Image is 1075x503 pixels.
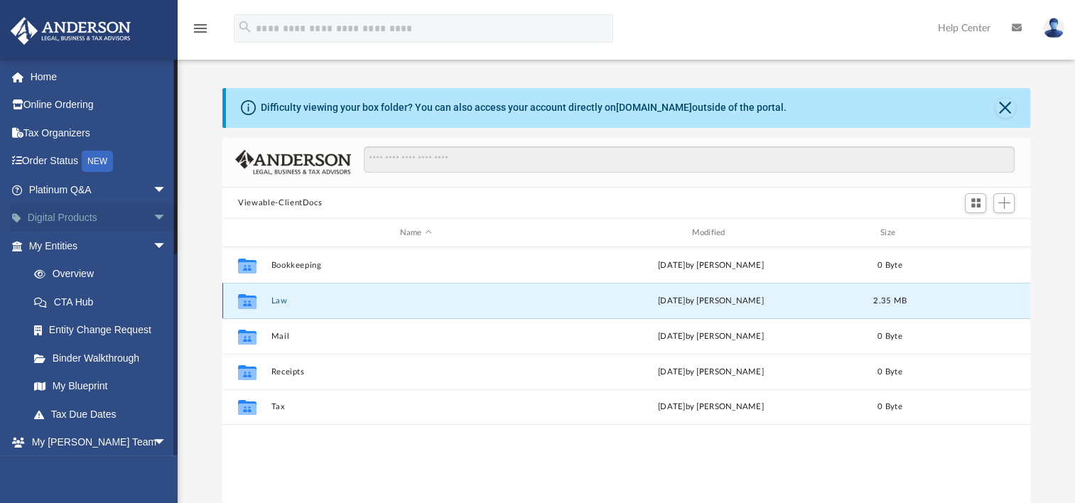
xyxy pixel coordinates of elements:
a: CTA Hub [20,288,188,316]
div: id [229,227,264,239]
span: arrow_drop_down [153,428,181,458]
span: [DATE] [658,297,686,305]
div: [DATE] by [PERSON_NAME] [566,259,855,272]
a: Tax Due Dates [20,400,188,428]
i: menu [192,20,209,37]
div: Difficulty viewing your box folder? You can also access your account directly on outside of the p... [261,100,787,115]
div: Modified [566,227,855,239]
a: Home [10,63,188,91]
a: Overview [20,260,188,288]
a: Digital Productsarrow_drop_down [10,204,188,232]
img: Anderson Advisors Platinum Portal [6,17,135,45]
a: My Entitiesarrow_drop_down [10,232,188,260]
button: Mail [271,332,561,341]
i: search [237,19,253,35]
a: Platinum Q&Aarrow_drop_down [10,175,188,204]
img: User Pic [1043,18,1064,38]
button: Close [995,98,1015,118]
button: Add [993,193,1015,213]
div: id [924,227,1024,239]
span: 0 Byte [877,403,902,411]
span: 2.35 MB [873,297,907,305]
a: menu [192,27,209,37]
button: Bookkeeping [271,261,561,270]
a: Entity Change Request [20,316,188,345]
input: Search files and folders [364,146,1015,173]
a: [DOMAIN_NAME] [616,102,692,113]
a: Binder Walkthrough [20,344,188,372]
span: arrow_drop_down [153,232,181,261]
button: Switch to Grid View [965,193,986,213]
a: Order StatusNEW [10,147,188,176]
button: Receipts [271,367,561,377]
div: NEW [82,151,113,172]
a: Tax Organizers [10,119,188,147]
div: [DATE] by [PERSON_NAME] [566,401,855,413]
div: Size [862,227,919,239]
a: Online Ordering [10,91,188,119]
a: My Blueprint [20,372,181,401]
div: [DATE] by [PERSON_NAME] [566,330,855,343]
button: Viewable-ClientDocs [238,197,322,210]
div: Name [271,227,560,239]
div: [DATE] by [PERSON_NAME] [566,366,855,379]
button: Law [271,296,561,305]
button: Tax [271,402,561,411]
div: by [PERSON_NAME] [566,295,855,308]
span: 0 Byte [877,368,902,376]
span: 0 Byte [877,261,902,269]
a: My [PERSON_NAME] Teamarrow_drop_down [10,428,181,457]
span: arrow_drop_down [153,204,181,233]
span: arrow_drop_down [153,175,181,205]
span: 0 Byte [877,332,902,340]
